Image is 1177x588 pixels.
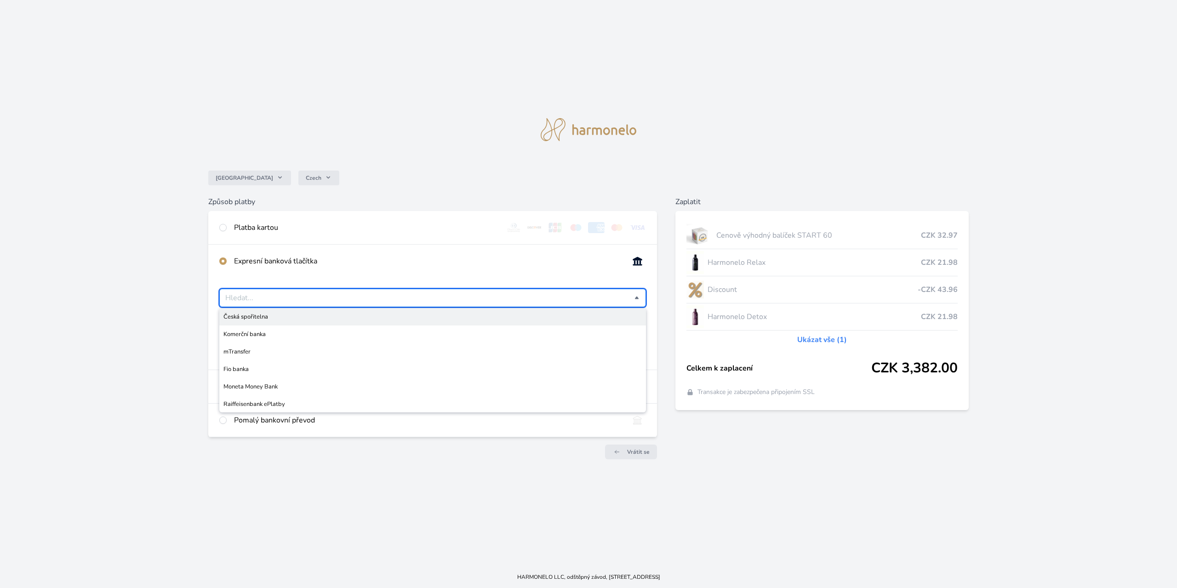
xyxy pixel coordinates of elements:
[686,224,713,247] img: start.jpg
[234,222,498,233] div: Platba kartou
[223,330,642,339] span: Komerční banka
[921,230,958,241] span: CZK 32.97
[708,257,920,268] span: Harmonelo Relax
[526,222,543,233] img: discover.svg
[627,448,650,456] span: Vrátit se
[629,415,646,426] img: bankTransfer_IBAN.svg
[716,230,921,241] span: Cenově výhodný balíček START 60
[541,118,636,141] img: logo.svg
[605,445,657,459] a: Vrátit se
[223,365,642,374] span: Fio banka
[208,196,657,207] h6: Způsob platby
[223,347,642,356] span: mTransfer
[234,256,622,267] div: Expresní banková tlačítka
[697,388,815,397] span: Transakce je zabezpečena připojením SSL
[675,196,968,207] h6: Zaplatit
[708,311,920,322] span: Harmonelo Detox
[686,305,704,328] img: DETOX_se_stinem_x-lo.jpg
[921,311,958,322] span: CZK 21.98
[921,257,958,268] span: CZK 21.98
[219,289,646,307] div: Vyberte svou banku
[686,251,704,274] img: CLEAN_RELAX_se_stinem_x-lo.jpg
[547,222,564,233] img: jcb.svg
[223,400,642,409] span: Raiffeisenbank ePlatby
[918,284,958,295] span: -CZK 43.96
[298,171,339,185] button: Czech
[871,360,958,377] span: CZK 3,382.00
[225,292,634,303] input: Česká spořitelnaKomerční bankamTransferFio bankaMoneta Money BankRaiffeisenbank ePlatby
[686,278,704,301] img: discount-lo.png
[608,222,625,233] img: mc.svg
[208,171,291,185] button: [GEOGRAPHIC_DATA]
[797,334,847,345] a: Ukázat vše (1)
[223,382,642,391] span: Moneta Money Bank
[223,312,642,321] span: Česká spořitelna
[708,284,917,295] span: Discount
[567,222,584,233] img: maestro.svg
[216,174,273,182] span: [GEOGRAPHIC_DATA]
[306,174,321,182] span: Czech
[629,222,646,233] img: visa.svg
[588,222,605,233] img: amex.svg
[686,363,871,374] span: Celkem k zaplacení
[629,256,646,267] img: onlineBanking_CZ.svg
[505,222,522,233] img: diners.svg
[234,415,622,426] div: Pomalý bankovní převod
